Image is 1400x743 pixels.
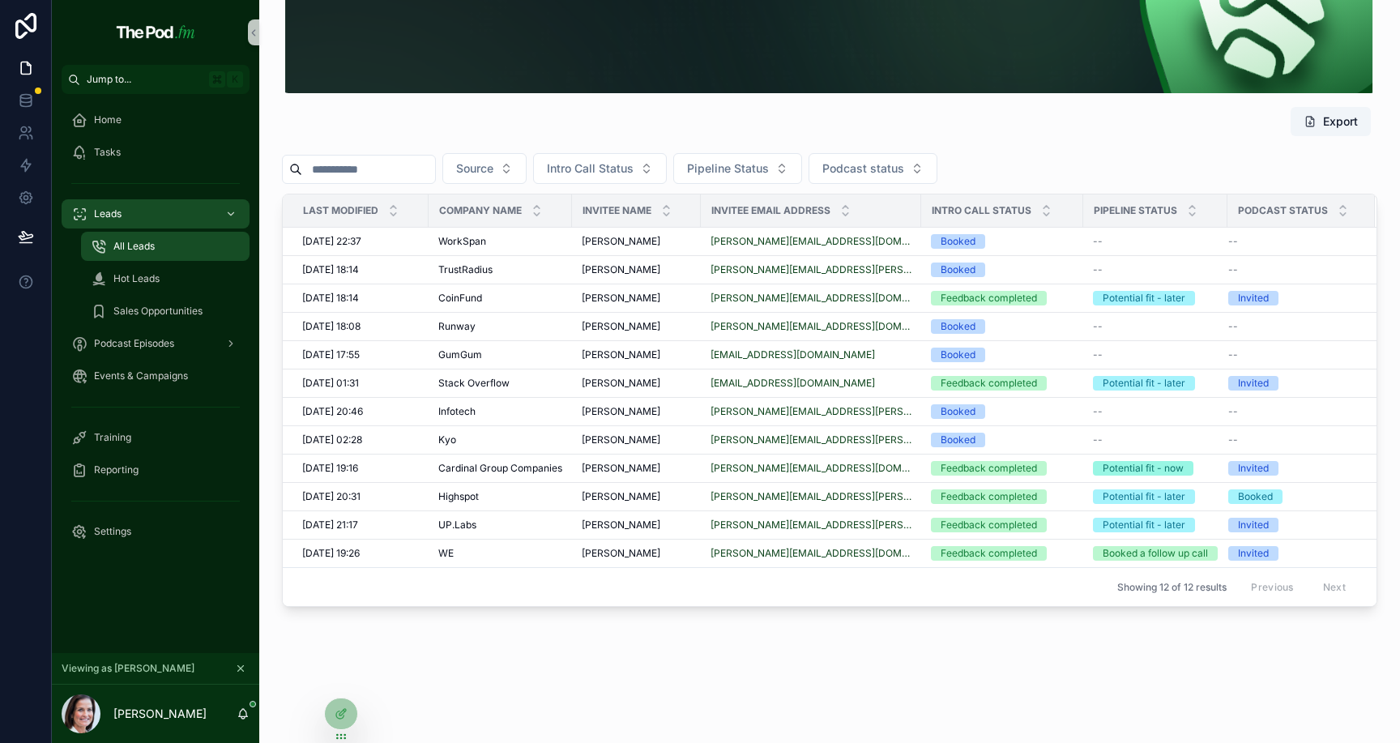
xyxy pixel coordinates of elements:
[547,160,634,177] span: Intro Call Status
[582,292,691,305] a: [PERSON_NAME]
[438,292,562,305] a: CoinFund
[582,433,691,446] a: [PERSON_NAME]
[113,240,155,253] span: All Leads
[62,423,250,452] a: Training
[711,263,911,276] a: [PERSON_NAME][EMAIL_ADDRESS][PERSON_NAME][DOMAIN_NAME]
[1093,263,1218,276] a: --
[582,519,691,532] a: [PERSON_NAME]
[1117,581,1227,594] span: Showing 12 of 12 results
[1228,263,1238,276] span: --
[687,160,769,177] span: Pipeline Status
[112,19,198,45] img: App logo
[1228,546,1355,561] a: Invited
[582,547,660,560] span: [PERSON_NAME]
[62,138,250,167] a: Tasks
[1093,320,1218,333] a: --
[931,291,1073,305] a: Feedback completed
[81,232,250,261] a: All Leads
[1228,263,1355,276] a: --
[941,433,975,447] div: Booked
[303,204,378,217] span: Last Modified
[302,292,359,305] span: [DATE] 18:14
[438,433,562,446] a: Kyo
[302,547,419,560] a: [DATE] 19:26
[1291,107,1371,136] button: Export
[228,73,241,86] span: K
[62,455,250,485] a: Reporting
[711,377,875,390] a: [EMAIL_ADDRESS][DOMAIN_NAME]
[582,377,691,390] a: [PERSON_NAME]
[941,404,975,419] div: Booked
[302,490,361,503] span: [DATE] 20:31
[1093,518,1218,532] a: Potential fit - later
[931,518,1073,532] a: Feedback completed
[302,547,360,560] span: [DATE] 19:26
[711,377,911,390] a: [EMAIL_ADDRESS][DOMAIN_NAME]
[582,320,691,333] a: [PERSON_NAME]
[1228,291,1355,305] a: Invited
[1093,320,1103,333] span: --
[582,348,691,361] a: [PERSON_NAME]
[302,348,419,361] a: [DATE] 17:55
[822,160,904,177] span: Podcast status
[1093,405,1103,418] span: --
[113,706,207,722] p: [PERSON_NAME]
[1238,461,1269,476] div: Invited
[931,433,1073,447] a: Booked
[302,235,361,248] span: [DATE] 22:37
[1094,204,1177,217] span: Pipeline Status
[1103,291,1185,305] div: Potential fit - later
[438,405,562,418] a: Infotech
[582,462,691,475] a: [PERSON_NAME]
[582,433,660,446] span: [PERSON_NAME]
[1093,235,1218,248] a: --
[582,519,660,532] span: [PERSON_NAME]
[582,263,691,276] a: [PERSON_NAME]
[711,547,911,560] a: [PERSON_NAME][EMAIL_ADDRESS][DOMAIN_NAME]
[94,369,188,382] span: Events & Campaigns
[809,153,937,184] button: Select Button
[302,462,419,475] a: [DATE] 19:16
[1093,433,1218,446] a: --
[302,292,419,305] a: [DATE] 18:14
[711,320,911,333] a: [PERSON_NAME][EMAIL_ADDRESS][DOMAIN_NAME]
[302,348,360,361] span: [DATE] 17:55
[941,461,1037,476] div: Feedback completed
[1093,376,1218,391] a: Potential fit - later
[582,320,660,333] span: [PERSON_NAME]
[438,235,486,248] span: WorkSpan
[931,404,1073,419] a: Booked
[1103,461,1184,476] div: Potential fit - now
[1228,433,1355,446] a: --
[1093,348,1103,361] span: --
[711,348,911,361] a: [EMAIL_ADDRESS][DOMAIN_NAME]
[1093,291,1218,305] a: Potential fit - later
[1238,291,1269,305] div: Invited
[52,94,259,567] div: scrollable content
[87,73,203,86] span: Jump to...
[302,433,419,446] a: [DATE] 02:28
[931,263,1073,277] a: Booked
[582,490,691,503] a: [PERSON_NAME]
[582,490,660,503] span: [PERSON_NAME]
[438,490,562,503] a: Highspot
[1093,433,1103,446] span: --
[438,377,510,390] span: Stack Overflow
[62,105,250,135] a: Home
[673,153,802,184] button: Select Button
[438,348,482,361] span: GumGum
[442,153,527,184] button: Select Button
[1228,405,1238,418] span: --
[81,264,250,293] a: Hot Leads
[438,348,562,361] a: GumGum
[302,235,419,248] a: [DATE] 22:37
[533,153,667,184] button: Select Button
[302,377,419,390] a: [DATE] 01:31
[711,235,911,248] a: [PERSON_NAME][EMAIL_ADDRESS][DOMAIN_NAME]
[582,292,660,305] span: [PERSON_NAME]
[94,113,122,126] span: Home
[456,160,493,177] span: Source
[1228,433,1238,446] span: --
[302,320,419,333] a: [DATE] 18:08
[711,433,911,446] a: [PERSON_NAME][EMAIL_ADDRESS][PERSON_NAME][DOMAIN_NAME]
